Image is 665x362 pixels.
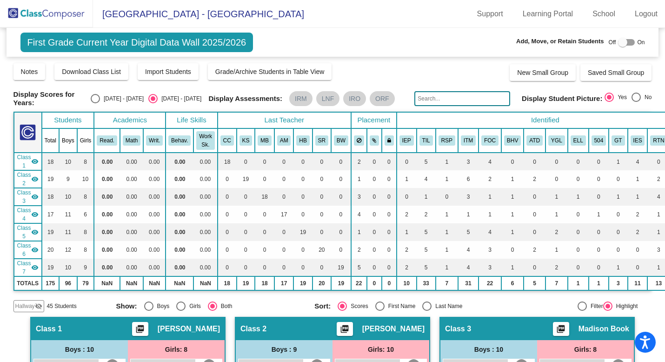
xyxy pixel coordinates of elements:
td: 0 [609,206,627,223]
td: 18 [218,153,237,170]
span: Class 2 [17,171,31,188]
td: 0 [436,188,458,206]
td: 1 [436,223,458,241]
td: 10 [77,170,94,188]
button: 504 [592,135,606,146]
th: Difficulty Focusing [479,128,501,153]
button: Saved Small Group [580,64,652,81]
td: 0 [382,170,397,188]
td: 0.00 [94,188,120,206]
td: 0 [367,241,382,259]
td: 5 [417,223,436,241]
td: 0.00 [120,170,143,188]
td: 2 [417,206,436,223]
th: Andrea Marriott [274,128,294,153]
td: 0 [501,153,524,170]
span: New Small Group [517,69,568,76]
td: Andrea Marriott - No Class Name [14,206,42,223]
button: BHV [504,135,521,146]
td: 1 [609,153,627,170]
span: On [637,38,645,47]
button: CC [220,135,234,146]
a: Support [470,7,511,21]
td: 4 [351,206,367,223]
td: 2 [351,153,367,170]
td: 0.00 [120,188,143,206]
button: Writ. [146,135,163,146]
th: 504 Plan [589,128,609,153]
td: 0 [589,241,609,259]
mat-icon: visibility [31,175,39,183]
td: 17 [274,206,294,223]
div: [DATE] - [DATE] [158,94,201,103]
td: 0 [397,153,417,170]
th: Total [42,128,59,153]
mat-chip: IRM [289,91,313,106]
td: 0 [218,223,237,241]
button: Download Class List [54,63,128,80]
td: 0.00 [193,153,217,170]
td: 0.00 [120,206,143,223]
mat-icon: picture_as_pdf [339,324,350,337]
button: MB [258,135,272,146]
mat-icon: picture_as_pdf [555,324,566,337]
td: 3 [458,188,479,206]
td: 19 [42,170,59,188]
span: First Grade Current Year Digital Data Wall 2025/2026 [20,33,253,52]
button: FOC [481,135,499,146]
th: Students [42,112,94,128]
td: 0 [568,223,589,241]
td: 19 [237,170,255,188]
a: Logout [627,7,665,21]
th: Academics [94,112,166,128]
mat-icon: picture_as_pdf [134,324,146,337]
input: Search... [414,91,510,106]
td: 0 [524,223,545,241]
td: 0.00 [143,188,166,206]
th: Life Skills [166,112,217,128]
span: Display Student Picture: [522,94,602,103]
button: YGL [548,135,565,146]
td: 0 [628,241,648,259]
td: 0 [397,188,417,206]
td: 0 [218,206,237,223]
th: Brooke Wolf [331,128,351,153]
mat-icon: visibility [31,193,39,201]
td: 0 [274,153,294,170]
td: 0.00 [143,153,166,170]
td: 5 [417,241,436,259]
td: 0.00 [94,241,120,259]
td: 18 [42,153,59,170]
mat-chip: LNF [316,91,339,106]
th: Keep with students [367,128,382,153]
mat-radio-group: Select an option [605,93,652,105]
td: 0 [382,188,397,206]
td: 0 [367,153,382,170]
mat-radio-group: Select an option [91,94,201,103]
td: 18 [42,188,59,206]
td: 0 [255,153,274,170]
td: 0 [255,241,274,259]
th: Intervention Team [458,128,479,153]
td: 1 [628,188,648,206]
td: 0.00 [143,241,166,259]
td: 1 [501,223,524,241]
td: 3 [479,241,501,259]
td: 8 [77,153,94,170]
td: 1 [545,188,568,206]
td: 0 [524,206,545,223]
td: 17 [42,206,59,223]
td: 2 [545,223,568,241]
td: 4 [458,241,479,259]
td: 1 [609,188,627,206]
td: 4 [479,223,501,241]
td: 1 [397,223,417,241]
span: Display Assessments: [208,94,282,103]
td: 0 [218,188,237,206]
th: Individualized Education Plan [397,128,417,153]
td: 0 [382,206,397,223]
button: IES [631,135,645,146]
span: Class 1 [17,153,31,170]
th: Shelby Rains [313,128,331,153]
button: New Small Group [510,64,576,81]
